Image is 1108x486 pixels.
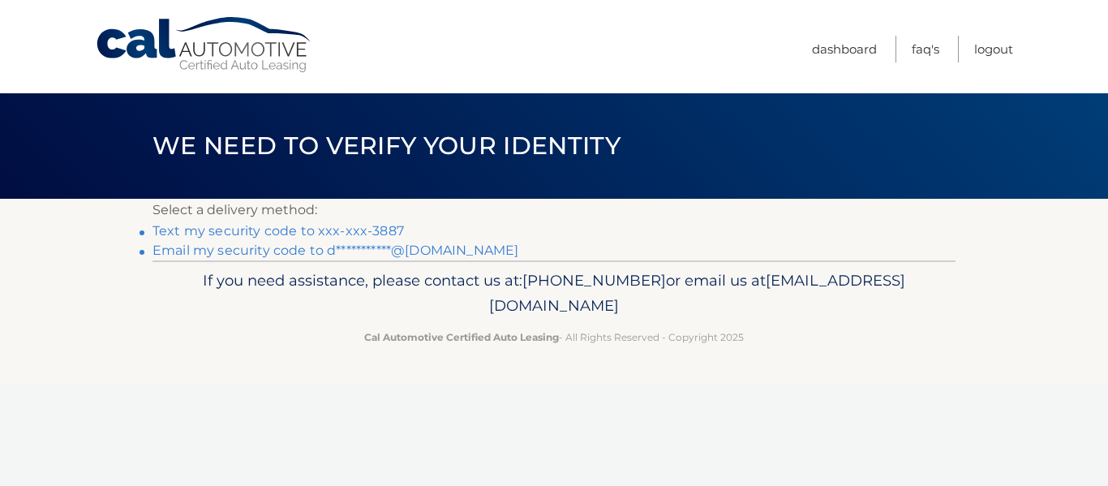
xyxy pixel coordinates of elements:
a: FAQ's [912,36,939,62]
a: Cal Automotive [95,16,314,74]
p: - All Rights Reserved - Copyright 2025 [163,329,945,346]
strong: Cal Automotive Certified Auto Leasing [364,331,559,343]
a: Logout [974,36,1013,62]
p: If you need assistance, please contact us at: or email us at [163,268,945,320]
span: We need to verify your identity [152,131,621,161]
span: [PHONE_NUMBER] [522,271,666,290]
p: Select a delivery method: [152,199,956,221]
a: Text my security code to xxx-xxx-3887 [152,223,404,239]
a: Dashboard [812,36,877,62]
